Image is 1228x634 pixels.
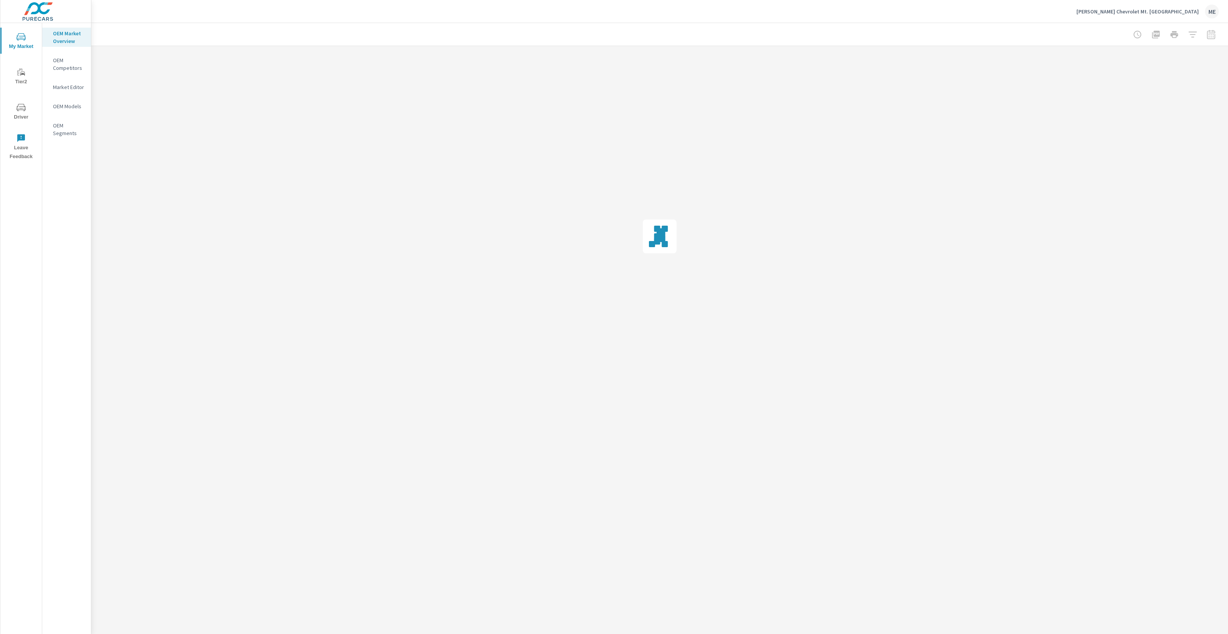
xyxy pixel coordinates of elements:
div: Market Editor [42,81,91,93]
div: ME [1205,5,1219,18]
p: OEM Models [53,102,85,110]
div: OEM Market Overview [42,28,91,47]
p: OEM Market Overview [53,30,85,45]
p: OEM Competitors [53,56,85,72]
div: OEM Models [42,101,91,112]
div: OEM Competitors [42,54,91,74]
span: My Market [3,32,40,51]
span: Leave Feedback [3,134,40,161]
div: OEM Segments [42,120,91,139]
p: Market Editor [53,83,85,91]
p: OEM Segments [53,122,85,137]
div: nav menu [0,23,42,164]
p: [PERSON_NAME] Chevrolet Mt. [GEOGRAPHIC_DATA] [1076,8,1199,15]
span: Tier2 [3,68,40,86]
span: Driver [3,103,40,122]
